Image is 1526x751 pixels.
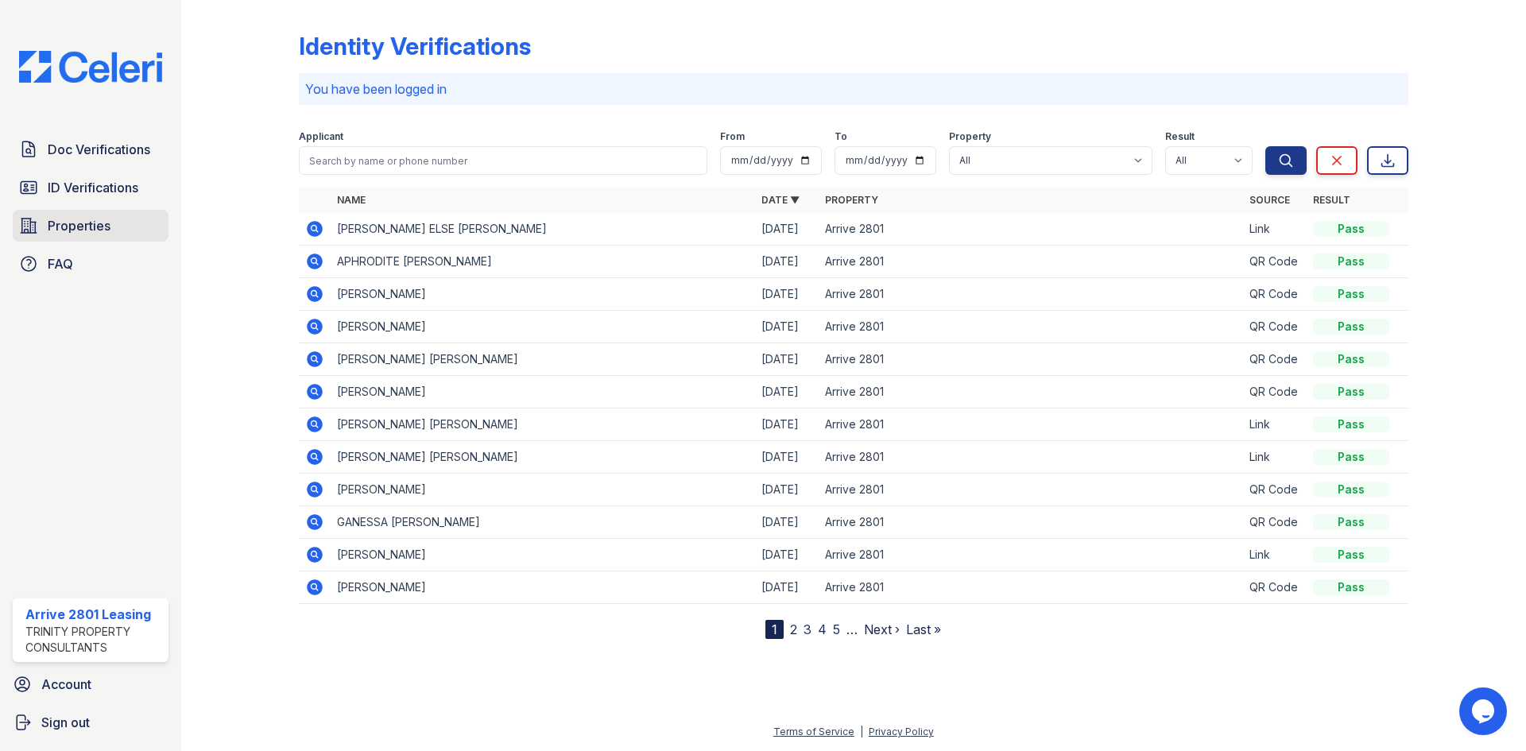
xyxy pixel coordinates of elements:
div: Pass [1313,579,1389,595]
td: QR Code [1243,343,1307,376]
td: QR Code [1243,311,1307,343]
td: GANESSA [PERSON_NAME] [331,506,755,539]
div: Pass [1313,319,1389,335]
td: [PERSON_NAME] [331,539,755,571]
td: Arrive 2801 [819,571,1243,604]
span: ID Verifications [48,178,138,197]
div: Pass [1313,416,1389,432]
span: Doc Verifications [48,140,150,159]
td: [DATE] [755,571,819,604]
div: Identity Verifications [299,32,531,60]
td: [PERSON_NAME] [331,474,755,506]
td: [DATE] [755,441,819,474]
div: Pass [1313,449,1389,465]
td: [PERSON_NAME] [PERSON_NAME] [331,343,755,376]
a: Account [6,668,175,700]
td: [DATE] [755,278,819,311]
td: [PERSON_NAME] ELSE [PERSON_NAME] [331,213,755,246]
td: Link [1243,441,1307,474]
a: Result [1313,194,1350,206]
div: Arrive 2801 Leasing [25,605,162,624]
td: Link [1243,539,1307,571]
td: Link [1243,408,1307,441]
a: Doc Verifications [13,134,168,165]
a: Property [825,194,878,206]
a: 4 [818,621,827,637]
span: FAQ [48,254,73,273]
div: Pass [1313,351,1389,367]
label: From [720,130,745,143]
div: Pass [1313,482,1389,497]
div: Pass [1313,254,1389,269]
label: Result [1165,130,1195,143]
span: Properties [48,216,110,235]
a: 2 [790,621,797,637]
td: [PERSON_NAME] [331,571,755,604]
td: [PERSON_NAME] [331,311,755,343]
a: Next › [864,621,900,637]
td: Link [1243,213,1307,246]
td: QR Code [1243,506,1307,539]
td: APHRODITE [PERSON_NAME] [331,246,755,278]
span: … [846,620,858,639]
a: Privacy Policy [869,726,934,737]
td: [DATE] [755,246,819,278]
td: [DATE] [755,506,819,539]
td: Arrive 2801 [819,506,1243,539]
span: Account [41,675,91,694]
td: QR Code [1243,571,1307,604]
a: Source [1249,194,1290,206]
a: Properties [13,210,168,242]
td: [PERSON_NAME] [PERSON_NAME] [331,408,755,441]
a: Terms of Service [773,726,854,737]
span: Sign out [41,713,90,732]
td: [DATE] [755,539,819,571]
label: To [835,130,847,143]
a: Name [337,194,366,206]
div: Pass [1313,384,1389,400]
a: Date ▼ [761,194,800,206]
td: [DATE] [755,408,819,441]
a: Sign out [6,706,175,738]
td: Arrive 2801 [819,278,1243,311]
img: CE_Logo_Blue-a8612792a0a2168367f1c8372b55b34899dd931a85d93a1a3d3e32e68fde9ad4.png [6,51,175,83]
td: QR Code [1243,474,1307,506]
a: Last » [906,621,941,637]
td: QR Code [1243,246,1307,278]
td: Arrive 2801 [819,343,1243,376]
div: Pass [1313,547,1389,563]
label: Applicant [299,130,343,143]
a: ID Verifications [13,172,168,203]
div: Pass [1313,514,1389,530]
td: [DATE] [755,474,819,506]
td: [DATE] [755,213,819,246]
td: Arrive 2801 [819,474,1243,506]
a: 5 [833,621,840,637]
div: 1 [765,620,784,639]
td: Arrive 2801 [819,246,1243,278]
p: You have been logged in [305,79,1402,99]
td: [PERSON_NAME] [331,376,755,408]
td: QR Code [1243,376,1307,408]
td: Arrive 2801 [819,213,1243,246]
td: [DATE] [755,376,819,408]
td: Arrive 2801 [819,441,1243,474]
div: Pass [1313,221,1389,237]
label: Property [949,130,991,143]
td: [DATE] [755,343,819,376]
div: | [860,726,863,737]
td: QR Code [1243,278,1307,311]
td: Arrive 2801 [819,376,1243,408]
a: FAQ [13,248,168,280]
td: Arrive 2801 [819,539,1243,571]
a: 3 [804,621,811,637]
iframe: chat widget [1459,687,1510,735]
td: Arrive 2801 [819,311,1243,343]
td: Arrive 2801 [819,408,1243,441]
input: Search by name or phone number [299,146,707,175]
div: Trinity Property Consultants [25,624,162,656]
div: Pass [1313,286,1389,302]
td: [PERSON_NAME] [PERSON_NAME] [331,441,755,474]
td: [PERSON_NAME] [331,278,755,311]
